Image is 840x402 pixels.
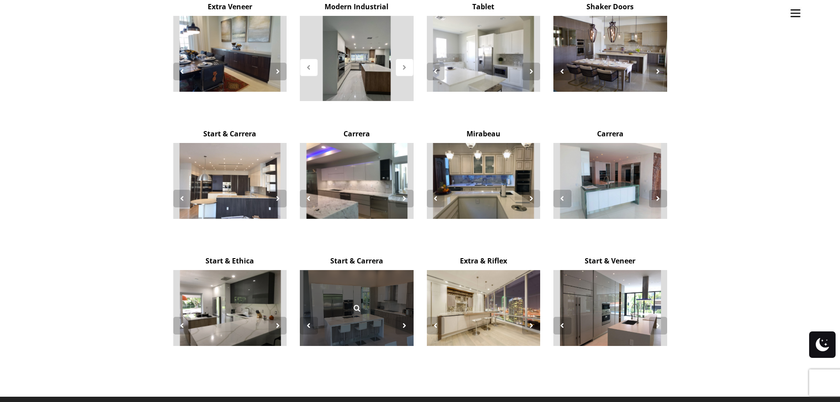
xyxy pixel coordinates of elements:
h2: Mirabeau [467,125,500,143]
h2: Start & Ethica [205,252,254,270]
h2: Start & Veneer [585,252,635,270]
h2: Carrera [597,125,623,143]
img: burger-menu-svgrepo-com-30x30.jpg [789,7,802,20]
h2: Carrera [343,125,370,143]
h2: Extra & Riflex [460,252,507,270]
h2: Start & Carrera [203,125,256,143]
h2: Start & Carrera [330,252,383,270]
